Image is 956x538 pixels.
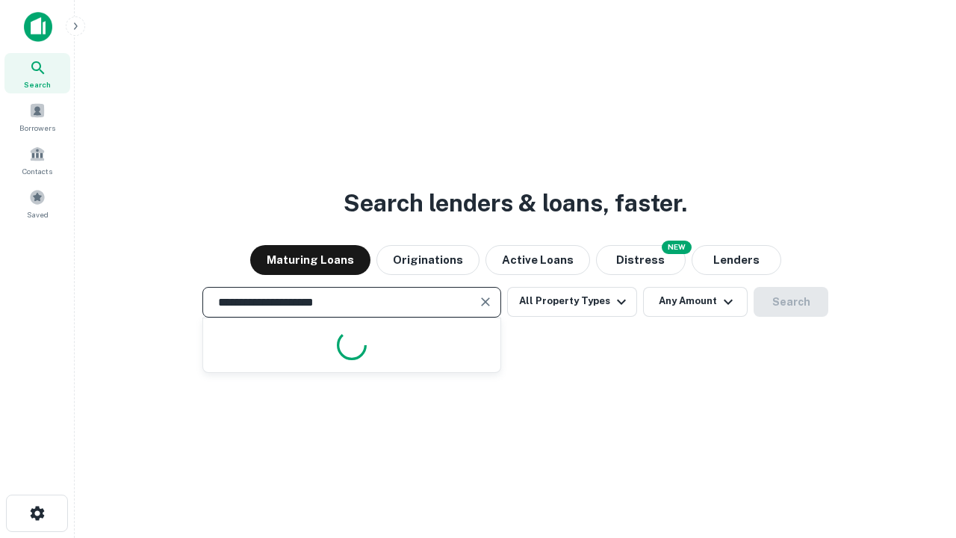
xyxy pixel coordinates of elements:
a: Saved [4,183,70,223]
img: capitalize-icon.png [24,12,52,42]
button: Originations [376,245,479,275]
button: Active Loans [485,245,590,275]
button: Search distressed loans with lien and other non-mortgage details. [596,245,686,275]
button: Maturing Loans [250,245,370,275]
div: NEW [662,241,692,254]
a: Search [4,53,70,93]
span: Saved [27,208,49,220]
button: All Property Types [507,287,637,317]
a: Contacts [4,140,70,180]
a: Borrowers [4,96,70,137]
h3: Search lenders & loans, faster. [344,185,687,221]
span: Borrowers [19,122,55,134]
span: Contacts [22,165,52,177]
button: Lenders [692,245,781,275]
button: Any Amount [643,287,748,317]
iframe: Chat Widget [881,418,956,490]
button: Clear [475,291,496,312]
span: Search [24,78,51,90]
